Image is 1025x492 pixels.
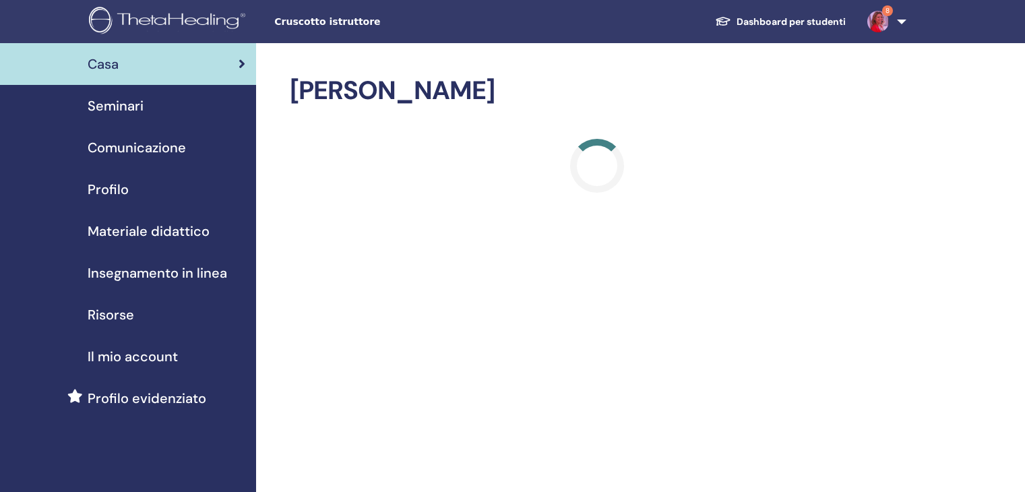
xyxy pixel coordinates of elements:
span: Profilo [88,179,129,199]
h2: [PERSON_NAME] [290,75,904,106]
img: graduation-cap-white.svg [715,16,731,27]
span: Seminari [88,96,144,116]
img: default.jpg [867,11,889,32]
a: Dashboard per studenti [704,9,857,34]
span: Profilo evidenziato [88,388,206,408]
span: Materiale didattico [88,221,210,241]
span: Insegnamento in linea [88,263,227,283]
span: Comunicazione [88,137,186,158]
img: logo.png [89,7,250,37]
span: Risorse [88,305,134,325]
span: Il mio account [88,346,178,367]
span: Cruscotto istruttore [274,15,476,29]
span: Casa [88,54,119,74]
span: 8 [882,5,893,16]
